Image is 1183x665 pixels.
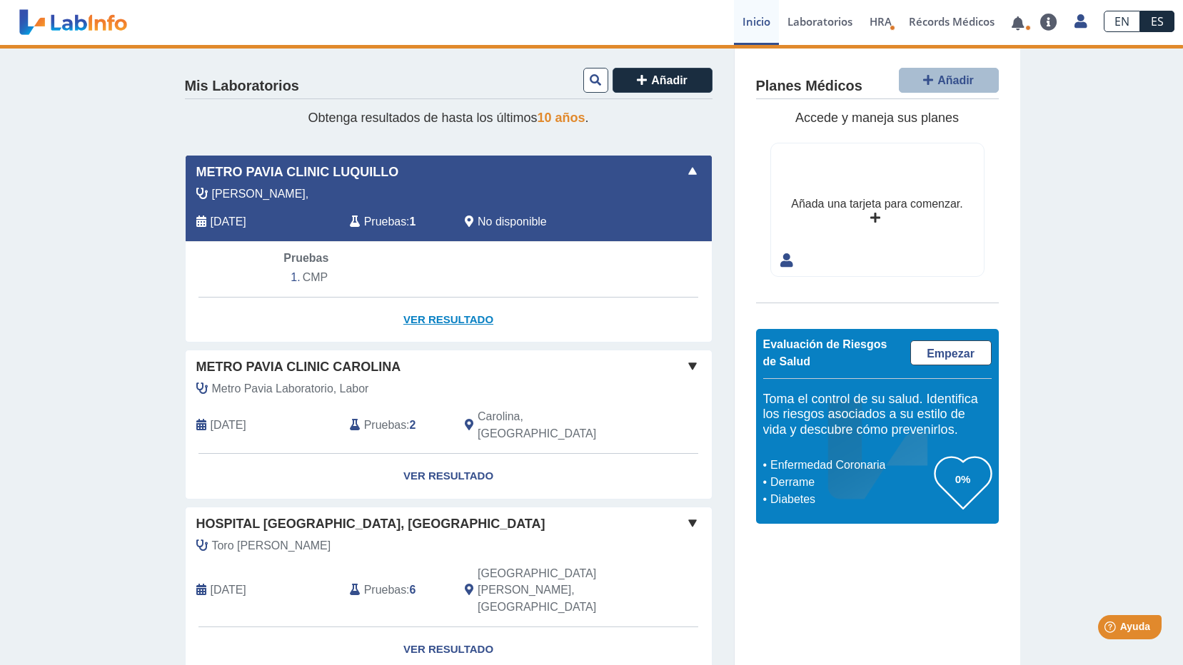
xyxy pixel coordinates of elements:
[538,111,585,125] span: 10 años
[767,491,935,508] li: Diabetes
[185,78,299,95] h4: Mis Laboratorios
[410,215,416,228] b: 1
[196,514,545,534] span: Hospital [GEOGRAPHIC_DATA], [GEOGRAPHIC_DATA]
[211,213,246,230] span: 2025-08-15
[478,565,635,616] span: San Juan, PR
[364,582,406,599] span: Pruebas
[756,78,862,95] h4: Planes Médicos
[339,408,454,442] div: :
[212,186,309,203] span: Garcia Ortiz,
[899,68,999,93] button: Añadir
[478,213,547,230] span: No disponible
[308,111,588,125] span: Obtenga resultados de hasta los últimos .
[283,252,328,264] span: Pruebas
[283,267,613,288] li: CMP
[910,340,992,365] a: Empezar
[767,474,935,491] li: Derrame
[651,74,688,86] span: Añadir
[364,417,406,434] span: Pruebas
[478,408,635,442] span: Carolina, PR
[870,14,892,29] span: HRA
[791,196,962,213] div: Añada una tarjeta para comenzar.
[613,68,713,93] button: Añadir
[186,298,712,342] a: Ver Resultado
[212,380,369,397] span: Metro Pavia Laboratorio, Labor
[410,419,416,431] b: 2
[935,470,992,488] h3: 0%
[410,584,416,596] b: 6
[927,347,975,360] span: Empezar
[1140,11,1174,32] a: ES
[339,565,454,616] div: :
[211,582,246,599] span: 2025-05-06
[364,213,406,230] span: Pruebas
[211,417,246,434] span: 2025-08-04
[795,111,959,125] span: Accede y maneja sus planes
[767,457,935,474] li: Enfermedad Coronaria
[196,163,399,182] span: Metro Pavia Clinic Luquillo
[212,537,331,554] span: Toro Pagan, Joel
[186,454,712,499] a: Ver Resultado
[1104,11,1140,32] a: EN
[339,213,454,230] div: :
[1056,609,1167,649] iframe: Help widget launcher
[937,74,974,86] span: Añadir
[763,338,887,367] span: Evaluación de Riesgos de Salud
[763,392,992,438] h5: Toma el control de su salud. Identifica los riesgos asociados a su estilo de vida y descubre cómo...
[196,357,401,377] span: Metro Pavia Clinic Carolina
